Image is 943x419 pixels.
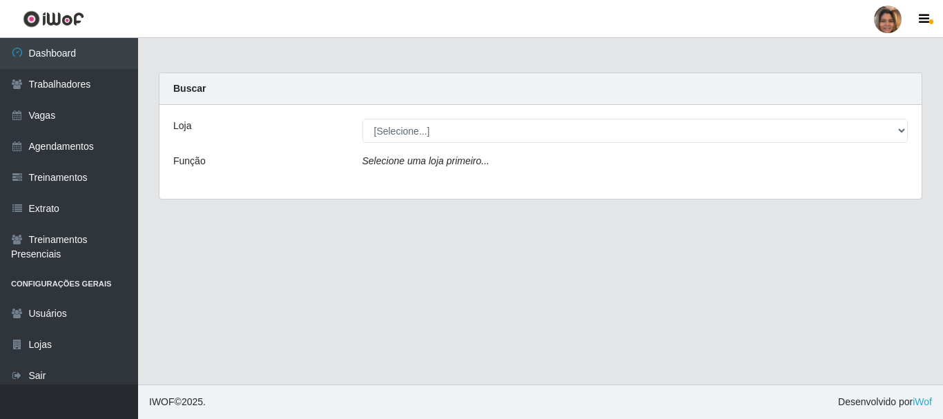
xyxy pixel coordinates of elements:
img: CoreUI Logo [23,10,84,28]
span: Desenvolvido por [838,395,932,409]
label: Loja [173,119,191,133]
span: IWOF [149,396,175,407]
strong: Buscar [173,83,206,94]
span: © 2025 . [149,395,206,409]
a: iWof [913,396,932,407]
i: Selecione uma loja primeiro... [362,155,489,166]
label: Função [173,154,206,168]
